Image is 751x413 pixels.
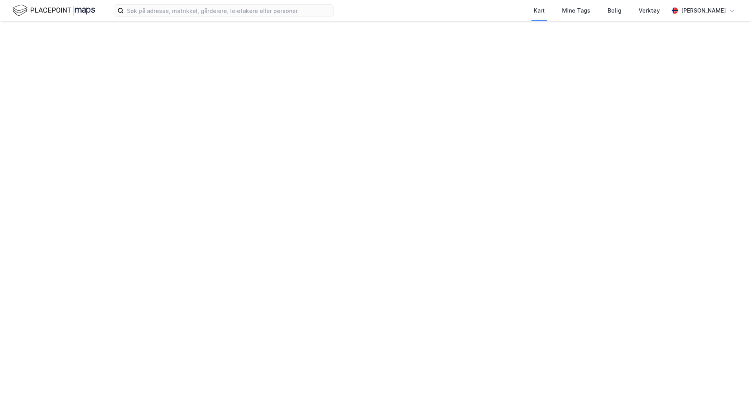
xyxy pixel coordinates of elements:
[639,6,660,15] div: Verktøy
[608,6,621,15] div: Bolig
[534,6,545,15] div: Kart
[712,375,751,413] iframe: Chat Widget
[124,5,333,17] input: Søk på adresse, matrikkel, gårdeiere, leietakere eller personer
[681,6,726,15] div: [PERSON_NAME]
[13,4,95,17] img: logo.f888ab2527a4732fd821a326f86c7f29.svg
[562,6,590,15] div: Mine Tags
